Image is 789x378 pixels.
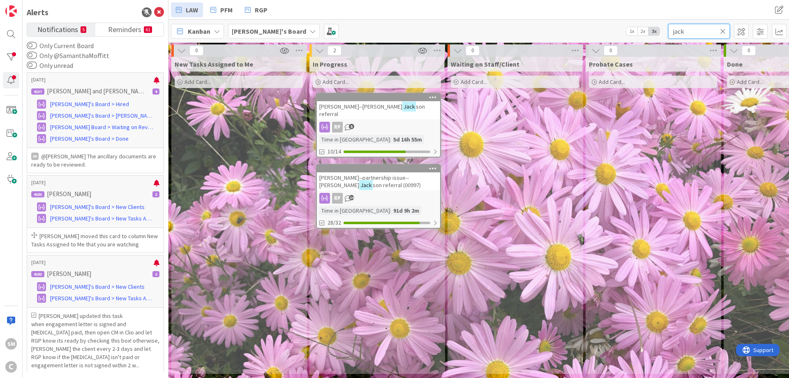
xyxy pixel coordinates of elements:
[359,180,373,190] mark: Jack
[402,102,416,111] mark: Jack
[328,147,341,156] span: 10/14
[189,46,203,56] span: 0
[466,46,480,56] span: 0
[186,5,198,15] span: LAW
[152,191,159,197] div: 2
[31,99,159,109] a: [PERSON_NAME]'s Board > Hired
[31,111,159,121] a: [PERSON_NAME]'s Board > [PERSON_NAME] Projects
[332,122,343,132] div: RP
[328,218,341,227] span: 28/32
[328,46,341,56] span: 2
[742,46,756,56] span: 0
[47,270,91,278] p: [PERSON_NAME]
[31,153,39,160] div: AA
[47,88,148,95] p: [PERSON_NAME] and [PERSON_NAME] - 01001 - Estate Planning (hired [DATE])
[27,51,109,60] label: Only @SamanthaMoffitt
[317,122,440,132] div: RP
[50,283,145,291] span: [PERSON_NAME]'s Board > New Clients
[319,103,402,110] span: [PERSON_NAME]--[PERSON_NAME]
[152,88,159,95] div: 4
[637,27,648,35] span: 2x
[27,41,94,51] label: Only Current Board
[185,78,211,86] span: Add Card...
[50,214,154,223] span: [PERSON_NAME]'s Board > New Tasks Assigned to Me
[31,282,159,292] a: [PERSON_NAME]'s Board > New Clients
[108,23,141,35] span: Reminders
[317,94,440,119] div: [PERSON_NAME]--[PERSON_NAME]Jackson referral
[391,135,424,144] div: 5d 16h 55m
[31,202,159,212] a: [PERSON_NAME]'s Board > New Clients
[323,78,349,86] span: Add Card...
[171,2,203,17] a: LAW
[50,294,154,303] span: [PERSON_NAME]'s Board > New Tasks Assigned to Me
[31,180,154,186] p: [DATE]
[255,5,268,15] span: RGP
[31,232,159,248] p: [PERSON_NAME] moved this card to column New Tasks Assigned to Me that you are watching
[626,27,637,35] span: 1x
[589,60,633,68] span: Probate Cases
[81,26,86,33] small: 5
[319,174,409,189] span: [PERSON_NAME]--partnership issue--[PERSON_NAME]
[599,78,625,86] span: Add Card...
[317,193,440,204] div: RP
[47,190,91,198] p: [PERSON_NAME]
[5,5,17,17] img: Visit kanbanzone.com
[50,111,154,120] span: [PERSON_NAME]'s Board > [PERSON_NAME] Projects
[648,27,660,35] span: 3x
[31,134,159,144] a: [PERSON_NAME]'s Board > Done
[319,103,425,118] span: son referral
[316,164,441,229] a: [PERSON_NAME]--partnership issue--[PERSON_NAME]Jackson referral (00997)RPTime in [GEOGRAPHIC_DATA...
[349,195,354,200] span: 14
[727,60,743,68] span: Done
[31,260,154,265] p: [DATE]
[152,271,159,277] div: 2
[349,124,354,129] span: 5
[604,46,618,56] span: 0
[220,5,233,15] span: PFM
[205,2,238,17] a: PFM
[373,181,421,189] span: son referral (00997)
[313,60,347,68] span: In Progress
[317,165,440,190] div: [PERSON_NAME]--partnership issue--[PERSON_NAME]Jackson referral (00997)
[50,135,129,143] span: [PERSON_NAME]'s Board > Done
[31,77,154,83] p: [DATE]
[451,60,519,68] span: Waiting on Staff/Client
[31,312,159,320] p: [PERSON_NAME] updated this task
[319,135,390,144] div: Time in [GEOGRAPHIC_DATA]
[37,23,78,35] span: Notifications
[27,42,37,50] button: Only Current Board
[27,6,48,19] div: Alerts
[232,27,306,35] b: [PERSON_NAME]'s Board
[31,152,159,169] p: @[PERSON_NAME]﻿ The ancillary documents are ready to be reviewed.
[5,361,17,373] div: C
[175,60,253,68] span: New Tasks Assigned to Me
[50,123,154,132] span: [PERSON_NAME] Board > Waiting on Review/Action
[144,26,152,33] small: 61
[27,51,37,60] button: Only @SamanthaMoffitt
[391,206,421,215] div: 91d 9h 2m
[188,26,210,36] span: Kanban
[461,78,487,86] span: Add Card...
[390,135,391,144] span: :
[240,2,272,17] a: RGP
[31,293,159,303] a: [PERSON_NAME]'s Board > New Tasks Assigned to Me
[31,191,44,197] div: 4153
[31,122,159,132] a: [PERSON_NAME] Board > Waiting on Review/Action
[737,78,763,86] span: Add Card...
[27,61,37,70] button: Only unread
[5,338,17,350] div: SM
[319,206,390,215] div: Time in [GEOGRAPHIC_DATA]
[50,203,145,211] span: [PERSON_NAME]'s Board > New Clients
[390,206,391,215] span: :
[31,213,159,223] a: [PERSON_NAME]'s Board > New Tasks Assigned to Me
[31,271,44,277] div: 4153
[31,88,44,95] div: 4137
[27,60,73,70] label: Only unread
[17,1,37,11] span: Support
[31,320,159,369] p: when engagement letter is signed and [MEDICAL_DATA] paid, then open CM in Clio and let RGP know i...
[316,93,441,158] a: [PERSON_NAME]--[PERSON_NAME]Jackson referralRPTime in [GEOGRAPHIC_DATA]:5d 16h 55m10/14
[668,24,730,39] input: Quick Filter...
[50,100,129,109] span: [PERSON_NAME]'s Board > Hired
[332,193,343,204] div: RP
